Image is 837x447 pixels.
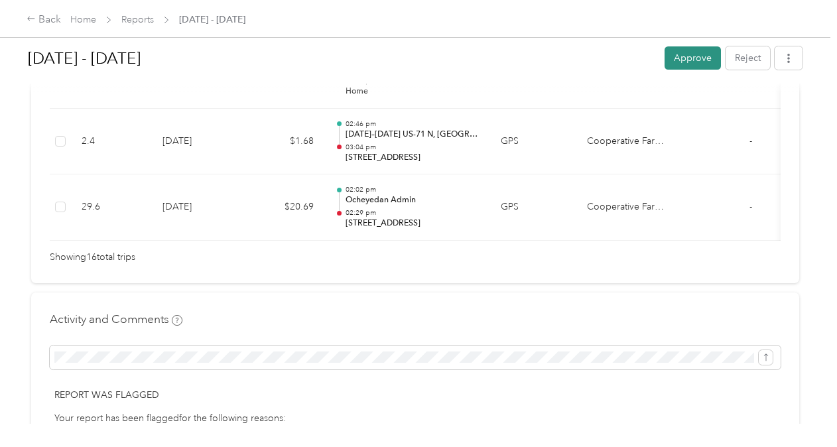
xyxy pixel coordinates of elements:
p: 02:46 pm [346,119,480,129]
h1: Aug 1 - 31, 2025 [28,42,655,74]
a: Reports [121,14,154,25]
td: Cooperative Farmers Elevator (CFE) [576,109,676,175]
div: Back [27,12,61,28]
button: Reject [726,46,770,70]
td: 29.6 [71,174,152,241]
p: [STREET_ADDRESS] [346,152,480,164]
td: $1.68 [245,109,324,175]
p: [DATE]–[DATE] US-71 N, [GEOGRAPHIC_DATA], [GEOGRAPHIC_DATA] [346,129,480,141]
a: Home [70,14,96,25]
button: Approve [665,46,721,70]
p: 02:29 pm [346,208,480,218]
span: - [749,201,752,212]
td: $20.69 [245,174,324,241]
span: [DATE] - [DATE] [179,13,245,27]
td: Cooperative Farmers Elevator (CFE) [576,174,676,241]
h4: Activity and Comments [50,311,182,328]
div: Your report has been flagged for the following reasons: [54,411,776,425]
p: [STREET_ADDRESS] [346,218,480,229]
td: [DATE] [152,174,245,241]
p: 02:02 pm [346,185,480,194]
span: - [749,135,752,147]
p: Report was flagged [54,388,776,402]
td: 2.4 [71,109,152,175]
p: 03:04 pm [346,143,480,152]
p: Ocheyedan Admin [346,194,480,206]
iframe: Everlance-gr Chat Button Frame [763,373,837,447]
td: GPS [490,174,576,241]
td: [DATE] [152,109,245,175]
span: Showing 16 total trips [50,250,135,265]
td: GPS [490,109,576,175]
